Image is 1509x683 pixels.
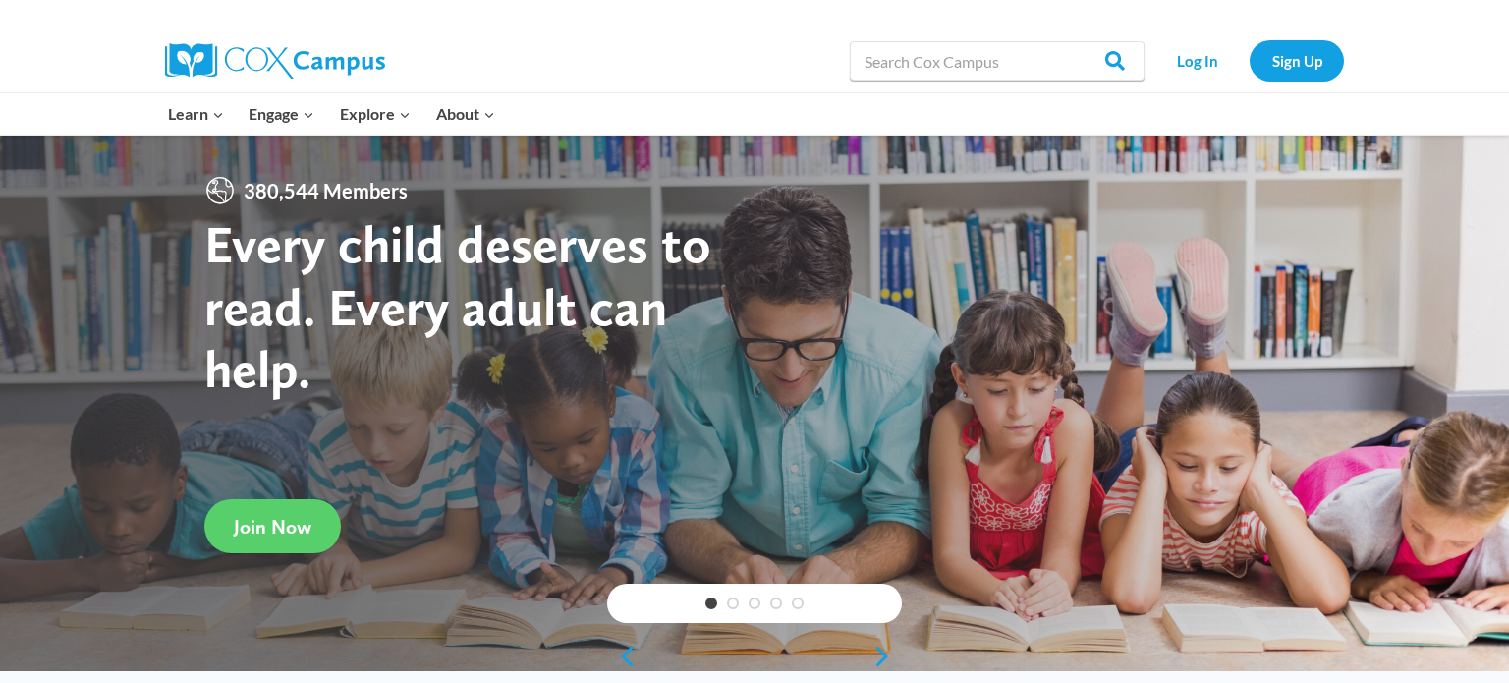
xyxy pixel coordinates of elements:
nav: Primary Navigation [155,93,507,135]
a: next [872,645,902,668]
a: previous [607,645,637,668]
a: Log In [1154,40,1240,81]
a: Sign Up [1250,40,1344,81]
a: 1 [705,598,717,609]
span: Explore [340,101,411,127]
span: 380,544 Members [236,175,416,206]
nav: Secondary Navigation [1154,40,1344,81]
input: Search Cox Campus [850,41,1145,81]
span: Join Now [234,515,311,539]
img: Cox Campus [165,43,385,79]
span: Learn [168,101,224,127]
a: 3 [749,598,760,609]
span: About [436,101,495,127]
a: 5 [792,598,804,609]
a: Join Now [204,499,341,553]
div: content slider buttons [607,637,902,676]
a: 2 [727,598,739,609]
strong: Every child deserves to read. Every adult can help. [204,212,711,400]
a: 4 [770,598,782,609]
span: Engage [249,101,314,127]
